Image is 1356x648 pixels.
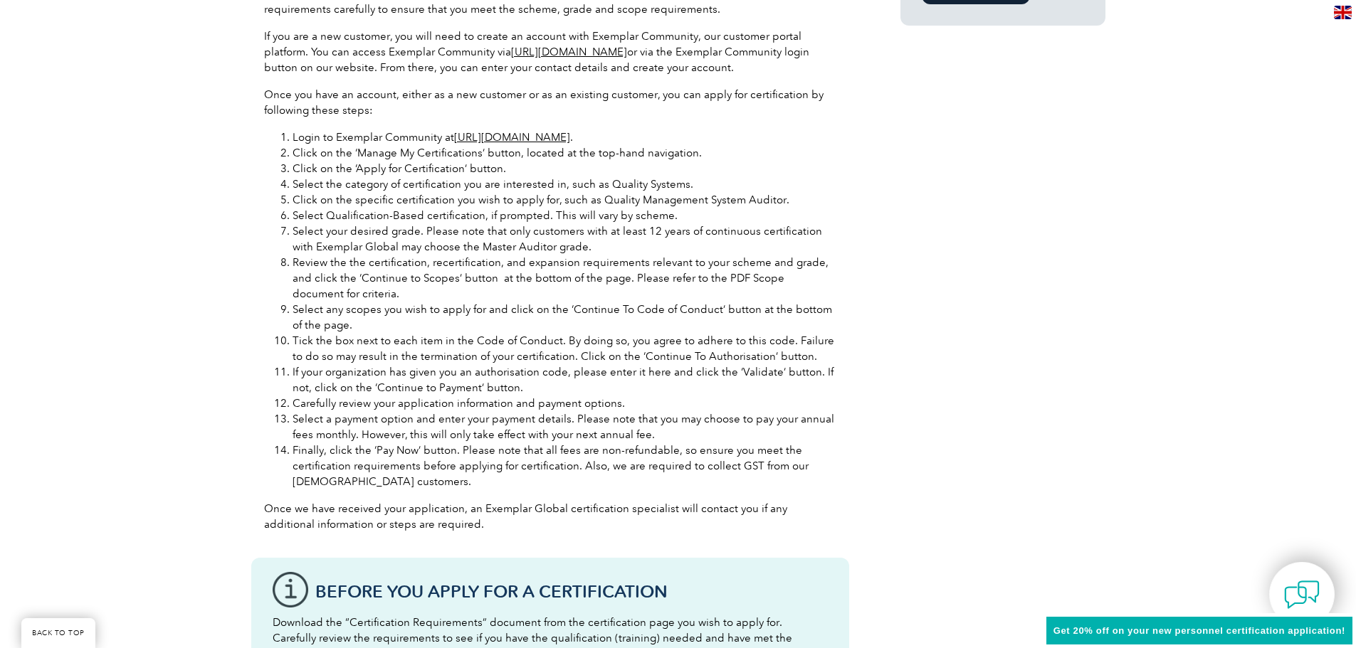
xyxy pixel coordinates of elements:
[511,46,627,58] a: [URL][DOMAIN_NAME]
[454,131,570,144] a: [URL][DOMAIN_NAME]
[293,176,836,192] li: Select the category of certification you are interested in, such as Quality Systems.
[1053,625,1345,636] span: Get 20% off on your new personnel certification application!
[315,583,828,600] h3: Before You Apply For a Certification
[1284,577,1320,612] img: contact-chat.png
[1334,6,1352,19] img: en
[264,87,836,118] p: Once you have an account, either as a new customer or as an existing customer, you can apply for ...
[21,618,95,648] a: BACK TO TOP
[293,129,836,145] li: Login to Exemplar Community at .
[293,255,836,302] li: Review the the certification, recertification, and expansion requirements relevant to your scheme...
[293,395,836,411] li: Carefully review your application information and payment options.
[293,192,836,208] li: Click on the specific certification you wish to apply for, such as Quality Management System Audi...
[293,302,836,333] li: Select any scopes you wish to apply for and click on the ‘Continue To Code of Conduct’ button at ...
[293,208,836,223] li: Select Qualification-Based certification, if prompted. This will vary by scheme.
[293,442,836,489] li: Finally, click the ‘Pay Now’ button. Please note that all fees are non-refundable, so ensure you ...
[293,333,836,364] li: Tick the box next to each item in the Code of Conduct. By doing so, you agree to adhere to this c...
[293,161,836,176] li: Click on the ‘Apply for Certification’ button.
[264,28,836,75] p: If you are a new customer, you will need to create an account with Exemplar Community, our custom...
[293,145,836,161] li: Click on the ‘Manage My Certifications’ button, located at the top-hand navigation.
[293,223,836,255] li: Select your desired grade. Please note that only customers with at least 12 years of continuous c...
[293,411,836,442] li: Select a payment option and enter your payment details. Please note that you may choose to pay yo...
[293,364,836,395] li: If your organization has given you an authorisation code, please enter it here and click the ‘Val...
[264,501,836,532] p: Once we have received your application, an Exemplar Global certification specialist will contact ...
